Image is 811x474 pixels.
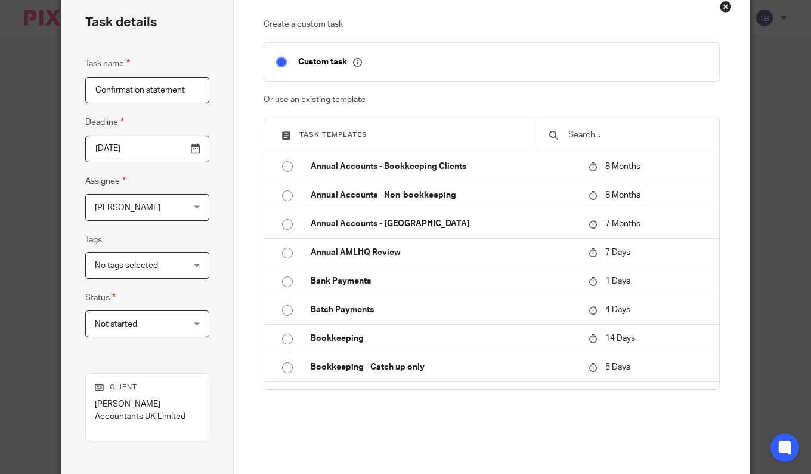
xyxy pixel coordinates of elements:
input: Pick a date [85,136,209,162]
label: Deadline [85,115,124,129]
p: Annual AMLHQ Review [311,247,577,258]
label: Assignee [85,174,126,188]
p: Client [95,383,200,392]
span: Not started [95,320,137,328]
span: 8 Months [605,191,640,199]
label: Tags [85,234,102,246]
p: Bookkeeping [311,333,577,344]
input: Task name [85,77,209,104]
span: 4 Days [605,306,630,314]
span: Task templates [299,131,367,138]
p: Annual Accounts - Bookkeeping Clients [311,161,577,173]
p: [PERSON_NAME] Accountants UK Limited [95,398,200,423]
label: Status [85,291,116,304]
span: 7 Months [605,220,640,228]
p: Bookkeeping - Catch up only [311,361,577,373]
p: Create a custom task [264,19,720,30]
p: Batch Payments [311,304,577,316]
h2: Task details [85,13,157,33]
label: Task name [85,57,130,70]
p: Annual Accounts - Non-bookkeeping [311,189,577,201]
span: [PERSON_NAME] [95,204,160,212]
input: Search... [567,128,707,141]
span: 14 Days [605,334,635,343]
span: 5 Days [605,363,630,371]
div: Close this dialog window [720,1,732,13]
p: Or use an existing template [264,94,720,106]
span: 7 Days [605,248,630,257]
span: 8 Months [605,162,640,171]
span: No tags selected [95,261,158,270]
p: Annual Accounts - [GEOGRAPHIC_DATA] [311,218,577,230]
p: Custom task [298,57,362,67]
span: 1 Days [605,277,630,285]
p: Bank Payments [311,275,577,287]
